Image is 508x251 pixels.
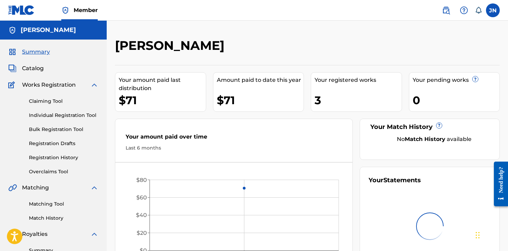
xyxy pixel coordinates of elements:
[8,184,17,192] img: Matching
[8,26,17,34] img: Accounts
[476,225,480,245] div: Drag
[119,92,206,108] div: $71
[22,230,47,238] span: Royalties
[474,218,508,251] iframe: Chat Widget
[74,6,98,14] span: Member
[29,112,98,119] a: Individual Registration Tool
[8,64,44,73] a: CatalogCatalog
[115,38,228,53] h2: [PERSON_NAME]
[90,81,98,89] img: expand
[377,135,491,143] div: No available
[315,76,402,84] div: Your registered works
[29,98,98,105] a: Claiming Tool
[439,3,453,17] a: Public Search
[136,212,147,219] tspan: $40
[126,133,342,144] div: Your amount paid over time
[8,48,17,56] img: Summary
[22,48,50,56] span: Summary
[8,230,17,238] img: Royalties
[29,154,98,161] a: Registration History
[29,140,98,147] a: Registration Drafts
[29,126,98,133] a: Bulk Registration Tool
[21,26,76,34] h5: Jean Alexis Ngamije
[217,76,304,84] div: Amount paid to date this year
[413,76,500,84] div: Your pending works
[315,92,402,108] div: 3
[486,3,500,17] div: User Menu
[369,176,421,185] div: Your Statements
[29,200,98,208] a: Matching Tool
[460,6,468,14] img: help
[8,48,50,56] a: SummarySummary
[136,194,147,201] tspan: $60
[8,5,35,15] img: MLC Logo
[126,144,342,152] div: Last 6 months
[61,6,70,14] img: Top Rightsholder
[22,81,76,89] span: Works Registration
[416,212,444,240] img: preloader
[29,215,98,222] a: Match History
[217,92,304,108] div: $71
[8,81,17,89] img: Works Registration
[473,76,478,82] span: ?
[119,76,206,92] div: Your amount paid last distribution
[436,123,442,128] span: ?
[457,3,471,17] div: Help
[137,230,147,236] tspan: $20
[90,184,98,192] img: expand
[29,168,98,175] a: Overclaims Tool
[475,7,482,14] div: Notifications
[405,136,445,142] strong: Match History
[22,184,49,192] span: Matching
[136,177,147,183] tspan: $80
[369,122,491,132] div: Your Match History
[8,64,17,73] img: Catalog
[22,64,44,73] span: Catalog
[489,156,508,212] iframe: Resource Center
[442,6,450,14] img: search
[413,92,500,108] div: 0
[90,230,98,238] img: expand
